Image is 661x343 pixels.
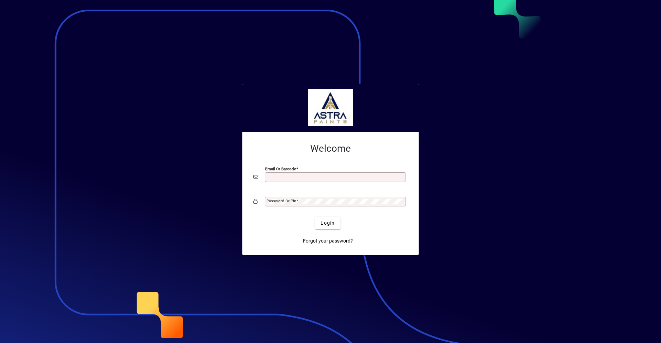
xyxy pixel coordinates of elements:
[321,219,335,227] span: Login
[303,237,353,245] span: Forgot your password?
[300,235,356,247] a: Forgot your password?
[265,167,296,171] mat-label: Email or Barcode
[253,143,408,154] h2: Welcome
[266,199,296,203] mat-label: Password or Pin
[315,217,340,229] button: Login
